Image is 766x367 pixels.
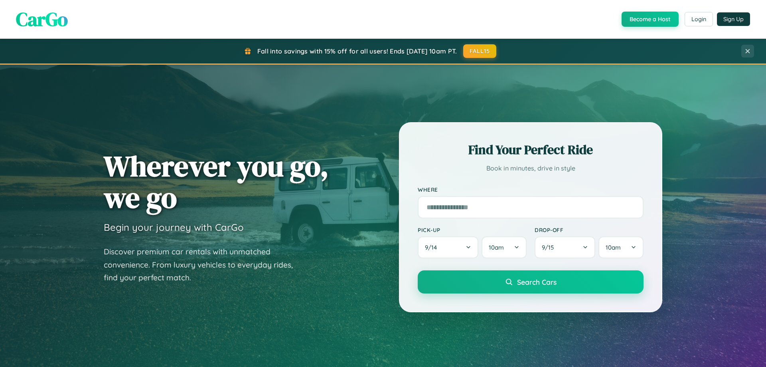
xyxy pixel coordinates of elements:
[463,44,497,58] button: FALL15
[418,226,527,233] label: Pick-up
[418,270,644,294] button: Search Cars
[685,12,713,26] button: Login
[598,236,644,258] button: 10am
[425,244,441,251] span: 9 / 14
[418,236,478,258] button: 9/14
[542,244,558,251] span: 9 / 15
[535,236,595,258] button: 9/15
[16,6,68,32] span: CarGo
[104,150,329,213] h1: Wherever you go, we go
[622,12,679,27] button: Become a Host
[717,12,750,26] button: Sign Up
[418,186,644,193] label: Where
[104,245,303,284] p: Discover premium car rentals with unmatched convenience. From luxury vehicles to everyday rides, ...
[257,47,457,55] span: Fall into savings with 15% off for all users! Ends [DATE] 10am PT.
[517,278,557,286] span: Search Cars
[606,244,621,251] span: 10am
[489,244,504,251] span: 10am
[418,163,644,174] p: Book in minutes, drive in style
[482,236,527,258] button: 10am
[418,141,644,159] h2: Find Your Perfect Ride
[535,226,644,233] label: Drop-off
[104,221,244,233] h3: Begin your journey with CarGo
